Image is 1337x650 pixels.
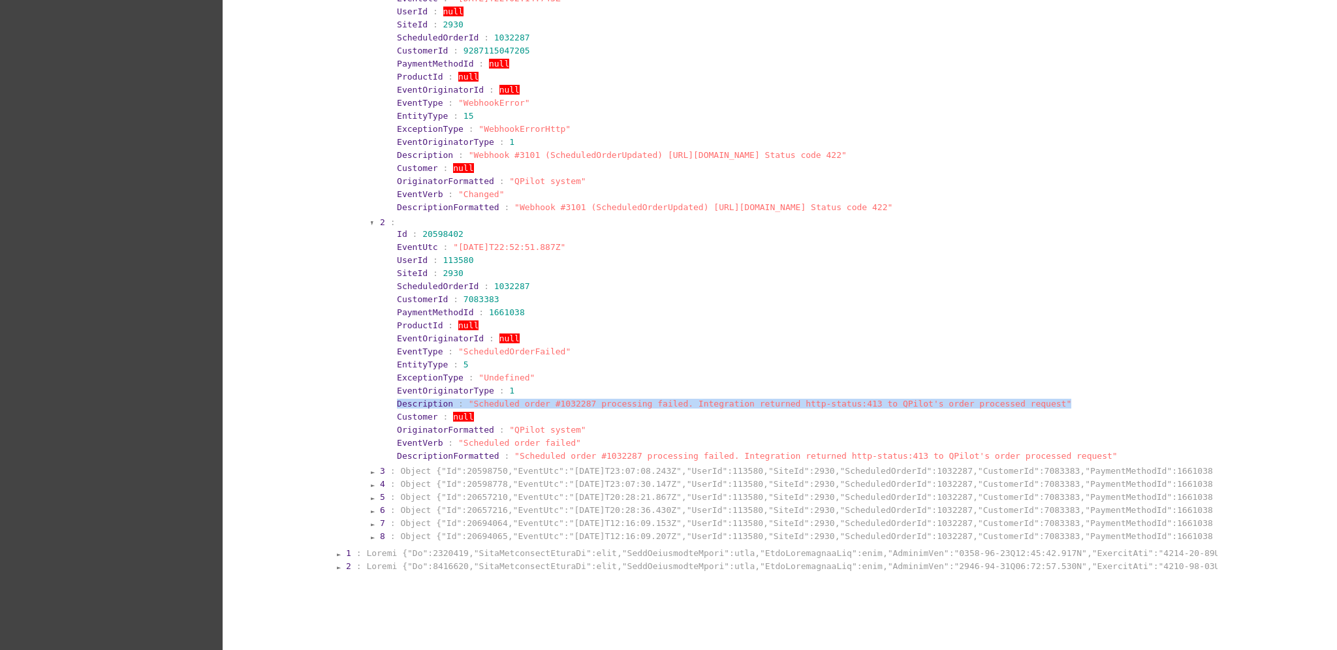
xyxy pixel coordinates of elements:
[479,59,484,69] span: :
[504,202,509,212] span: :
[433,7,438,16] span: :
[489,333,494,343] span: :
[397,46,448,55] span: CustomerId
[489,59,509,69] span: null
[397,268,428,278] span: SiteId
[356,561,362,571] span: :
[397,202,499,212] span: DescriptionFormatted
[509,425,586,435] span: "QPilot system"
[458,150,464,160] span: :
[346,548,351,558] span: 1
[433,20,438,29] span: :
[397,451,499,461] span: DescriptionFormatted
[397,412,438,422] span: Customer
[453,294,458,304] span: :
[448,189,453,199] span: :
[390,531,396,541] span: :
[390,479,396,489] span: :
[380,518,385,528] span: 7
[397,320,443,330] span: ProductId
[514,451,1118,461] span: "Scheduled order #1032287 processing failed. Integration returned http-status:413 to QPilot's ord...
[479,124,571,134] span: "WebhookErrorHttp"
[469,150,847,160] span: "Webhook #3101 (ScheduledOrderUpdated) [URL][DOMAIN_NAME] Status code 422"
[448,347,453,356] span: :
[397,360,448,369] span: EntityType
[397,85,484,95] span: EventOriginatorId
[346,561,351,571] span: 2
[448,98,453,108] span: :
[397,294,448,304] span: CustomerId
[448,438,453,448] span: :
[494,33,530,42] span: 1032287
[390,217,396,227] span: :
[443,242,448,252] span: :
[453,412,473,422] span: null
[397,281,479,291] span: ScheduledOrderId
[433,255,438,265] span: :
[397,242,438,252] span: EventUtc
[397,20,428,29] span: SiteId
[397,163,438,173] span: Customer
[504,451,509,461] span: :
[397,176,494,186] span: OriginatorFormatted
[397,373,464,382] span: ExceptionType
[380,505,385,515] span: 6
[448,72,453,82] span: :
[464,294,499,304] span: 7083383
[509,137,514,147] span: 1
[380,217,385,227] span: 2
[499,85,520,95] span: null
[453,46,458,55] span: :
[397,33,479,42] span: ScheduledOrderId
[443,268,464,278] span: 2930
[489,85,494,95] span: :
[397,7,428,16] span: UserId
[397,347,443,356] span: EventType
[499,333,520,343] span: null
[397,98,443,108] span: EventType
[443,412,448,422] span: :
[443,20,464,29] span: 2930
[458,98,530,108] span: "WebhookError"
[499,386,505,395] span: :
[397,137,494,147] span: EventOriginatorType
[397,399,453,409] span: Description
[443,7,464,16] span: null
[514,202,892,212] span: "Webhook #3101 (ScheduledOrderUpdated) [URL][DOMAIN_NAME] Status code 422"
[397,307,473,317] span: PaymentMethodId
[380,479,385,489] span: 4
[464,360,469,369] span: 5
[479,307,484,317] span: :
[380,531,385,541] span: 8
[458,320,479,330] span: null
[469,399,1072,409] span: "Scheduled order #1032287 processing failed. Integration returned http-status:413 to QPilot's ord...
[397,72,443,82] span: ProductId
[397,189,443,199] span: EventVerb
[458,189,504,199] span: "Changed"
[453,242,565,252] span: "[DATE]T22:52:51.887Z"
[448,320,453,330] span: :
[458,399,464,409] span: :
[397,438,443,448] span: EventVerb
[509,176,586,186] span: "QPilot system"
[484,281,489,291] span: :
[489,307,525,317] span: 1661038
[397,386,494,395] span: EventOriginatorType
[397,150,453,160] span: Description
[397,255,428,265] span: UserId
[509,386,514,395] span: 1
[484,33,489,42] span: :
[397,59,473,69] span: PaymentMethodId
[458,72,479,82] span: null
[464,46,530,55] span: 9287115047205
[499,176,505,186] span: :
[397,111,448,121] span: EntityType
[397,229,407,239] span: Id
[390,505,396,515] span: :
[458,438,581,448] span: "Scheduled order failed"
[380,492,385,502] span: 5
[464,111,474,121] span: 15
[413,229,418,239] span: :
[469,124,474,134] span: :
[458,347,571,356] span: "ScheduledOrderFailed"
